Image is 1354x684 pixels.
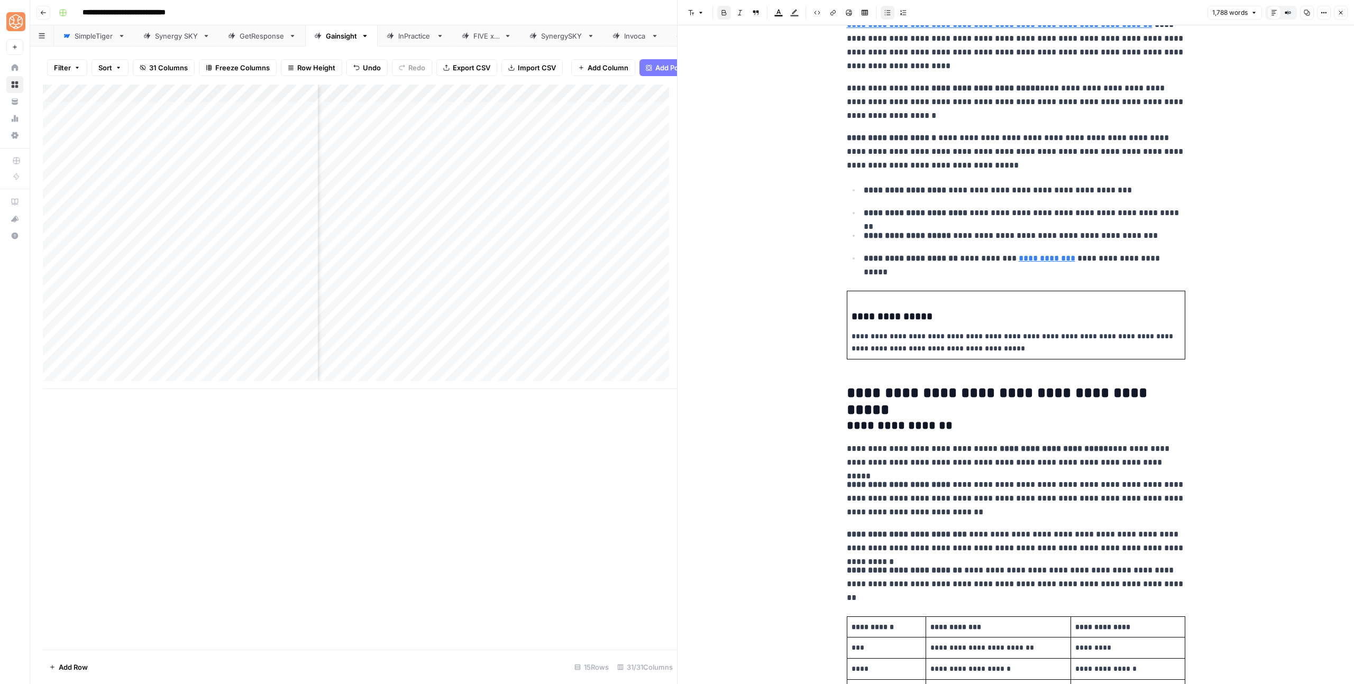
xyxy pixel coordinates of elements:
[6,76,23,93] a: Browse
[6,193,23,210] a: AirOps Academy
[667,25,755,47] a: EmpowerEMR
[398,31,432,41] div: InPractice
[378,25,453,47] a: InPractice
[134,25,219,47] a: Synergy SKY
[624,31,647,41] div: Invoca
[240,31,285,41] div: GetResponse
[518,62,556,73] span: Import CSV
[1207,6,1262,20] button: 1,788 words
[133,59,195,76] button: 31 Columns
[54,62,71,73] span: Filter
[92,59,129,76] button: Sort
[570,659,613,676] div: 15 Rows
[473,31,500,41] div: FIVE x 5
[6,93,23,110] a: Your Data
[453,25,520,47] a: FIVE x 5
[541,31,583,41] div: SynergySKY
[326,31,357,41] div: Gainsight
[47,59,87,76] button: Filter
[149,62,188,73] span: 31 Columns
[603,25,667,47] a: Invoca
[6,110,23,127] a: Usage
[520,25,603,47] a: SynergySKY
[6,210,23,227] button: What's new?
[75,31,114,41] div: SimpleTiger
[571,59,635,76] button: Add Column
[613,659,677,676] div: 31/31 Columns
[408,62,425,73] span: Redo
[6,127,23,144] a: Settings
[199,59,277,76] button: Freeze Columns
[305,25,378,47] a: Gainsight
[588,62,628,73] span: Add Column
[655,62,713,73] span: Add Power Agent
[6,227,23,244] button: Help + Support
[392,59,432,76] button: Redo
[453,62,490,73] span: Export CSV
[219,25,305,47] a: GetResponse
[297,62,335,73] span: Row Height
[6,12,25,31] img: SimpleTiger Logo
[43,659,94,676] button: Add Row
[6,59,23,76] a: Home
[281,59,342,76] button: Row Height
[501,59,563,76] button: Import CSV
[6,8,23,35] button: Workspace: SimpleTiger
[98,62,112,73] span: Sort
[346,59,388,76] button: Undo
[639,59,719,76] button: Add Power Agent
[215,62,270,73] span: Freeze Columns
[1212,8,1248,17] span: 1,788 words
[363,62,381,73] span: Undo
[7,211,23,227] div: What's new?
[436,59,497,76] button: Export CSV
[155,31,198,41] div: Synergy SKY
[54,25,134,47] a: SimpleTiger
[59,662,88,672] span: Add Row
